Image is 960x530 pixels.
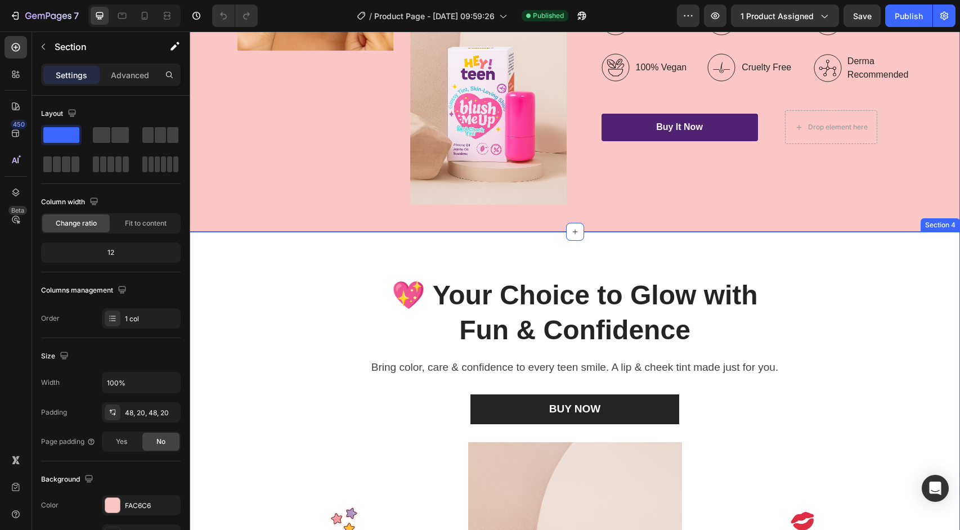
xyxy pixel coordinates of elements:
[895,10,923,22] div: Publish
[922,475,949,502] div: Open Intercom Messenger
[41,349,71,364] div: Size
[111,69,149,81] p: Advanced
[41,472,96,487] div: Background
[41,106,79,122] div: Layout
[56,69,87,81] p: Settings
[41,313,60,324] div: Order
[41,378,60,388] div: Width
[125,218,167,228] span: Fit to content
[599,473,632,506] img: gempages_580916967938982483-1271e8b4-e1f0-48c1-98b3-c6662da8d638.png
[8,206,27,215] div: Beta
[466,90,513,102] div: Buy It Now
[56,218,97,228] span: Change ratio
[658,23,719,37] p: Derma
[125,408,178,418] div: 48, 20, 48, 20
[102,372,180,393] input: Auto
[885,5,932,27] button: Publish
[844,5,881,27] button: Save
[412,82,568,110] a: Buy It Now
[552,29,602,43] p: Cruelty Free
[180,245,591,318] h2: 💖 Your Choice to Glow with Fun & Confidence
[138,473,171,506] img: gempages_580916967938982483-42bca14e-9a4f-47d2-a003-9e9880900a5d.png
[125,314,178,324] div: 1 col
[741,10,814,22] span: 1 product assigned
[43,245,178,260] div: 12
[5,5,84,27] button: 7
[212,5,258,27] div: Undo/Redo
[55,40,147,53] p: Section
[11,120,27,129] div: 450
[281,363,490,393] a: BUY NOW
[41,283,129,298] div: Columns management
[369,10,372,22] span: /
[41,437,96,447] div: Page padding
[41,500,59,510] div: Color
[731,5,839,27] button: 1 product assigned
[41,407,67,417] div: Padding
[190,32,960,530] iframe: To enrich screen reader interactions, please activate Accessibility in Grammarly extension settings
[733,188,768,199] div: Section 4
[533,11,564,21] span: Published
[853,11,872,21] span: Save
[176,328,595,344] p: Bring color, care & confidence to every teen smile. A lip & cheek tint made just for you.
[74,9,79,23] p: 7
[658,37,719,50] p: Recommended
[116,437,127,447] span: Yes
[41,195,101,210] div: Column width
[618,91,678,100] div: Drop element here
[156,437,165,447] span: No
[125,501,178,511] div: FAC6C6
[446,29,497,43] p: 100% Vegan
[360,371,411,385] div: BUY NOW
[374,10,495,22] span: Product Page - [DATE] 09:59:26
